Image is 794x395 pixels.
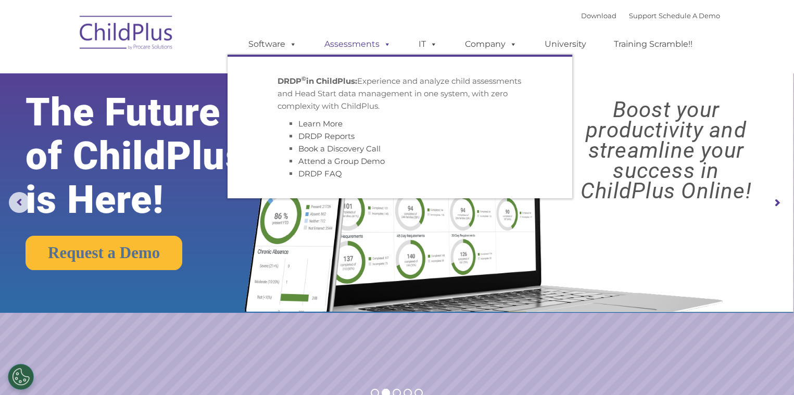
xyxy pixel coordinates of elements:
a: Training Scramble!! [603,34,703,55]
a: Assessments [314,34,401,55]
p: Experience and analyze child assessments and Head Start data management in one system, with zero ... [278,75,522,112]
a: University [534,34,597,55]
sup: © [301,75,306,82]
a: DRDP FAQ [298,169,342,179]
a: Book a Discovery Call [298,144,381,154]
img: ChildPlus by Procare Solutions [74,8,179,60]
a: IT [408,34,448,55]
button: Cookies Settings [8,364,34,390]
a: Request a Demo [26,236,182,270]
a: Schedule A Demo [659,11,720,20]
iframe: Chat Widget [624,283,794,395]
font: | [581,11,720,20]
a: Learn More [298,119,343,129]
rs-layer: Boost your productivity and streamline your success in ChildPlus Online! [548,99,784,201]
strong: DRDP in ChildPlus: [278,76,357,86]
a: Software [238,34,307,55]
a: Support [629,11,657,20]
span: Last name [145,69,177,77]
a: Download [581,11,616,20]
span: Phone number [145,111,189,119]
a: Company [455,34,527,55]
rs-layer: The Future of ChildPlus is Here! [26,91,279,222]
a: Attend a Group Demo [298,156,385,166]
a: DRDP Reports [298,131,355,141]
